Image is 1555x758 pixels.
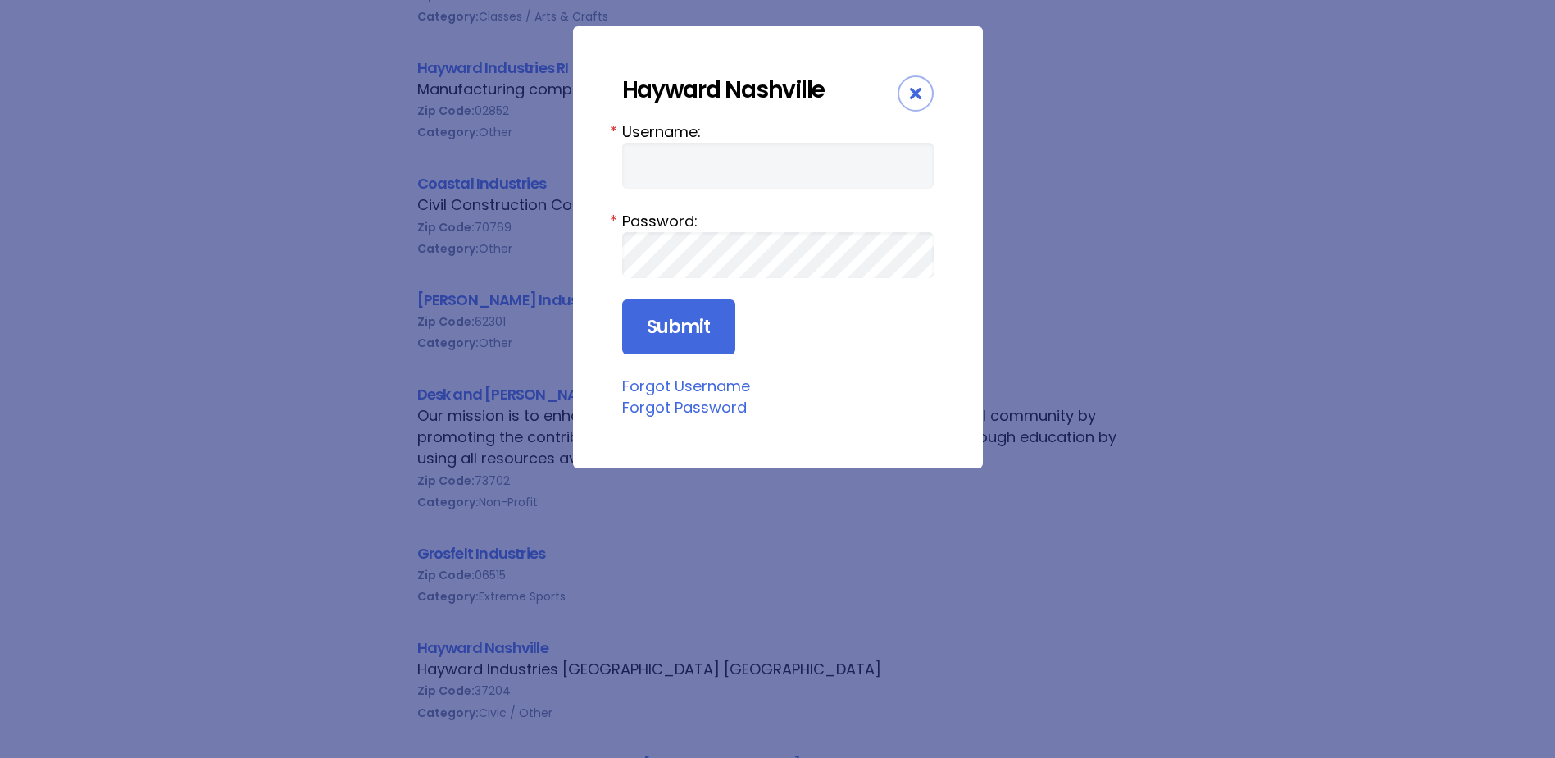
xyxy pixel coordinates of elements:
a: Forgot Password [622,397,747,418]
label: Username: [622,121,934,143]
label: Password: [622,210,934,232]
div: Hayward Nashville [622,75,898,104]
div: Close [898,75,934,112]
input: Submit [622,299,735,355]
a: Forgot Username [622,376,750,396]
